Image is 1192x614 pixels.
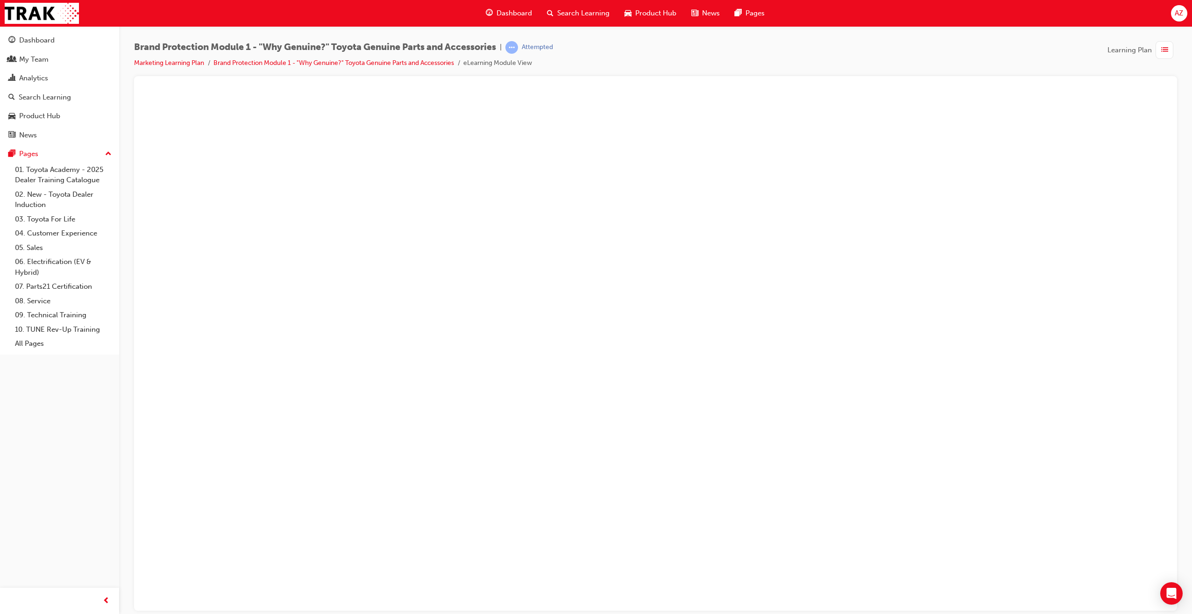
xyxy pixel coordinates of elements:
[19,130,37,141] div: News
[4,89,115,106] a: Search Learning
[11,163,115,187] a: 01. Toyota Academy - 2025 Dealer Training Catalogue
[1160,582,1183,605] div: Open Intercom Messenger
[624,7,631,19] span: car-icon
[8,150,15,158] span: pages-icon
[8,56,15,64] span: people-icon
[539,4,617,23] a: search-iconSearch Learning
[1107,45,1152,56] span: Learning Plan
[4,145,115,163] button: Pages
[617,4,684,23] a: car-iconProduct Hub
[1171,5,1187,21] button: AZ
[702,8,720,19] span: News
[478,4,539,23] a: guage-iconDashboard
[11,226,115,241] a: 04. Customer Experience
[1107,41,1177,59] button: Learning Plan
[8,93,15,102] span: search-icon
[11,336,115,351] a: All Pages
[213,59,454,67] a: Brand Protection Module 1 - "Why Genuine?" Toyota Genuine Parts and Accessories
[8,36,15,45] span: guage-icon
[19,149,38,159] div: Pages
[4,107,115,125] a: Product Hub
[19,111,60,121] div: Product Hub
[522,43,553,52] div: Attempted
[463,58,532,69] li: eLearning Module View
[497,8,532,19] span: Dashboard
[11,279,115,294] a: 07. Parts21 Certification
[547,7,553,19] span: search-icon
[1161,44,1168,56] span: list-icon
[134,59,204,67] a: Marketing Learning Plan
[5,3,79,24] img: Trak
[103,595,110,607] span: prev-icon
[19,54,49,65] div: My Team
[684,4,727,23] a: news-iconNews
[4,127,115,144] a: News
[1175,8,1183,19] span: AZ
[4,32,115,49] a: Dashboard
[11,308,115,322] a: 09. Technical Training
[11,294,115,308] a: 08. Service
[134,42,496,53] span: Brand Protection Module 1 - "Why Genuine?" Toyota Genuine Parts and Accessories
[11,322,115,337] a: 10. TUNE Rev-Up Training
[691,7,698,19] span: news-icon
[486,7,493,19] span: guage-icon
[11,255,115,279] a: 06. Electrification (EV & Hybrid)
[19,35,55,46] div: Dashboard
[635,8,676,19] span: Product Hub
[500,42,502,53] span: |
[11,187,115,212] a: 02. New - Toyota Dealer Induction
[4,30,115,145] button: DashboardMy TeamAnalyticsSearch LearningProduct HubNews
[727,4,772,23] a: pages-iconPages
[4,70,115,87] a: Analytics
[4,51,115,68] a: My Team
[8,74,15,83] span: chart-icon
[105,148,112,160] span: up-icon
[735,7,742,19] span: pages-icon
[19,73,48,84] div: Analytics
[11,241,115,255] a: 05. Sales
[505,41,518,54] span: learningRecordVerb_ATTEMPT-icon
[8,112,15,121] span: car-icon
[11,212,115,227] a: 03. Toyota For Life
[745,8,765,19] span: Pages
[19,92,71,103] div: Search Learning
[557,8,610,19] span: Search Learning
[8,131,15,140] span: news-icon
